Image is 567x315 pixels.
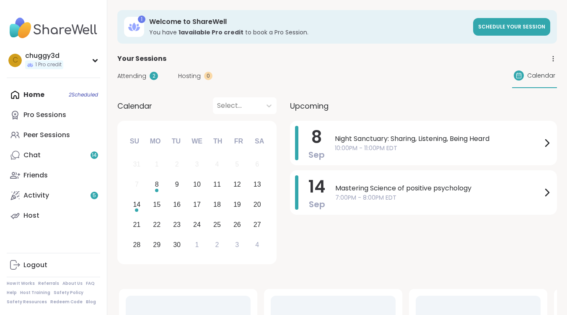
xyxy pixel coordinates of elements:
[179,28,243,36] b: 1 available Pro credit
[255,239,259,250] div: 4
[7,13,100,43] img: ShareWell Nav Logo
[128,236,146,254] div: Choose Sunday, September 28th, 2025
[168,216,186,234] div: Choose Tuesday, September 23rd, 2025
[133,239,140,250] div: 28
[335,183,542,193] span: Mastering Science of positive psychology
[93,192,96,199] span: 5
[167,132,185,151] div: Tu
[153,239,161,250] div: 29
[168,156,186,174] div: Not available Tuesday, September 2nd, 2025
[255,159,259,170] div: 6
[146,132,164,151] div: Mo
[25,51,63,60] div: chuggy3d
[133,219,140,230] div: 21
[50,299,83,305] a: Redeem Code
[173,199,181,210] div: 16
[7,281,35,286] a: How It Works
[23,110,66,120] div: Pro Sessions
[193,199,201,210] div: 17
[7,255,100,275] a: Logout
[7,185,100,206] a: Activity5
[133,199,140,210] div: 14
[188,196,206,214] div: Choose Wednesday, September 17th, 2025
[38,281,59,286] a: Referrals
[153,199,161,210] div: 15
[117,100,152,112] span: Calendar
[86,299,96,305] a: Blog
[155,159,159,170] div: 1
[228,156,246,174] div: Not available Friday, September 5th, 2025
[7,299,47,305] a: Safety Resources
[128,196,146,214] div: Choose Sunday, September 14th, 2025
[148,216,166,234] div: Choose Monday, September 22nd, 2025
[308,149,325,161] span: Sep
[128,176,146,194] div: Not available Sunday, September 7th, 2025
[228,216,246,234] div: Choose Friday, September 26th, 2025
[248,156,266,174] div: Not available Saturday, September 6th, 2025
[7,125,100,145] a: Peer Sessions
[128,216,146,234] div: Choose Sunday, September 21st, 2025
[250,132,269,151] div: Sa
[248,236,266,254] div: Choose Saturday, October 4th, 2025
[213,219,221,230] div: 25
[208,216,226,234] div: Choose Thursday, September 25th, 2025
[54,290,83,296] a: Safety Policy
[254,179,261,190] div: 13
[23,191,49,200] div: Activity
[208,176,226,194] div: Choose Thursday, September 11th, 2025
[188,236,206,254] div: Choose Wednesday, October 1st, 2025
[309,198,325,210] span: Sep
[117,54,166,64] span: Your Sessions
[168,176,186,194] div: Choose Tuesday, September 9th, 2025
[128,156,146,174] div: Not available Sunday, August 31st, 2025
[175,179,179,190] div: 9
[13,55,18,66] span: c
[248,176,266,194] div: Choose Saturday, September 13th, 2025
[23,211,39,220] div: Host
[86,281,95,286] a: FAQ
[155,179,159,190] div: 8
[209,132,227,151] div: Th
[7,145,100,165] a: Chat14
[173,219,181,230] div: 23
[138,16,145,23] div: 1
[248,196,266,214] div: Choose Saturday, September 20th, 2025
[178,72,201,81] span: Hosting
[335,144,542,153] span: 10:00PM - 11:00PM EDT
[117,72,146,81] span: Attending
[188,216,206,234] div: Choose Wednesday, September 24th, 2025
[308,175,325,198] span: 14
[153,219,161,230] div: 22
[228,236,246,254] div: Choose Friday, October 3rd, 2025
[7,290,17,296] a: Help
[335,193,542,202] span: 7:00PM - 8:00PM EDT
[208,196,226,214] div: Choose Thursday, September 18th, 2025
[125,132,144,151] div: Su
[195,239,199,250] div: 1
[235,239,239,250] div: 3
[23,171,48,180] div: Friends
[92,152,97,159] span: 14
[233,219,241,230] div: 26
[175,159,179,170] div: 2
[228,196,246,214] div: Choose Friday, September 19th, 2025
[23,151,41,160] div: Chat
[215,159,219,170] div: 4
[254,199,261,210] div: 20
[7,206,100,226] a: Host
[168,236,186,254] div: Choose Tuesday, September 30th, 2025
[149,17,468,26] h3: Welcome to ShareWell
[473,18,550,36] a: Schedule your session
[193,219,201,230] div: 24
[148,176,166,194] div: Choose Monday, September 8th, 2025
[228,176,246,194] div: Choose Friday, September 12th, 2025
[20,290,50,296] a: Host Training
[62,281,83,286] a: About Us
[149,28,468,36] h3: You have to book a Pro Session.
[229,132,248,151] div: Fr
[248,216,266,234] div: Choose Saturday, September 27th, 2025
[204,72,212,80] div: 0
[235,159,239,170] div: 5
[7,105,100,125] a: Pro Sessions
[7,165,100,185] a: Friends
